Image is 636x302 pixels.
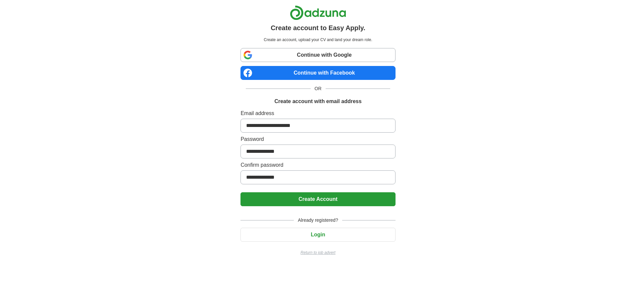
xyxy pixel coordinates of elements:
[271,23,365,33] h1: Create account to Easy Apply.
[240,228,395,242] button: Login
[242,37,394,43] p: Create an account, upload your CV and land your dream role.
[294,217,342,224] span: Already registered?
[240,48,395,62] a: Continue with Google
[240,109,395,117] label: Email address
[311,85,326,92] span: OR
[240,192,395,206] button: Create Account
[240,66,395,80] a: Continue with Facebook
[290,5,346,20] img: Adzuna logo
[240,232,395,237] a: Login
[240,135,395,143] label: Password
[274,97,361,105] h1: Create account with email address
[240,161,395,169] label: Confirm password
[240,250,395,256] a: Return to job advert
